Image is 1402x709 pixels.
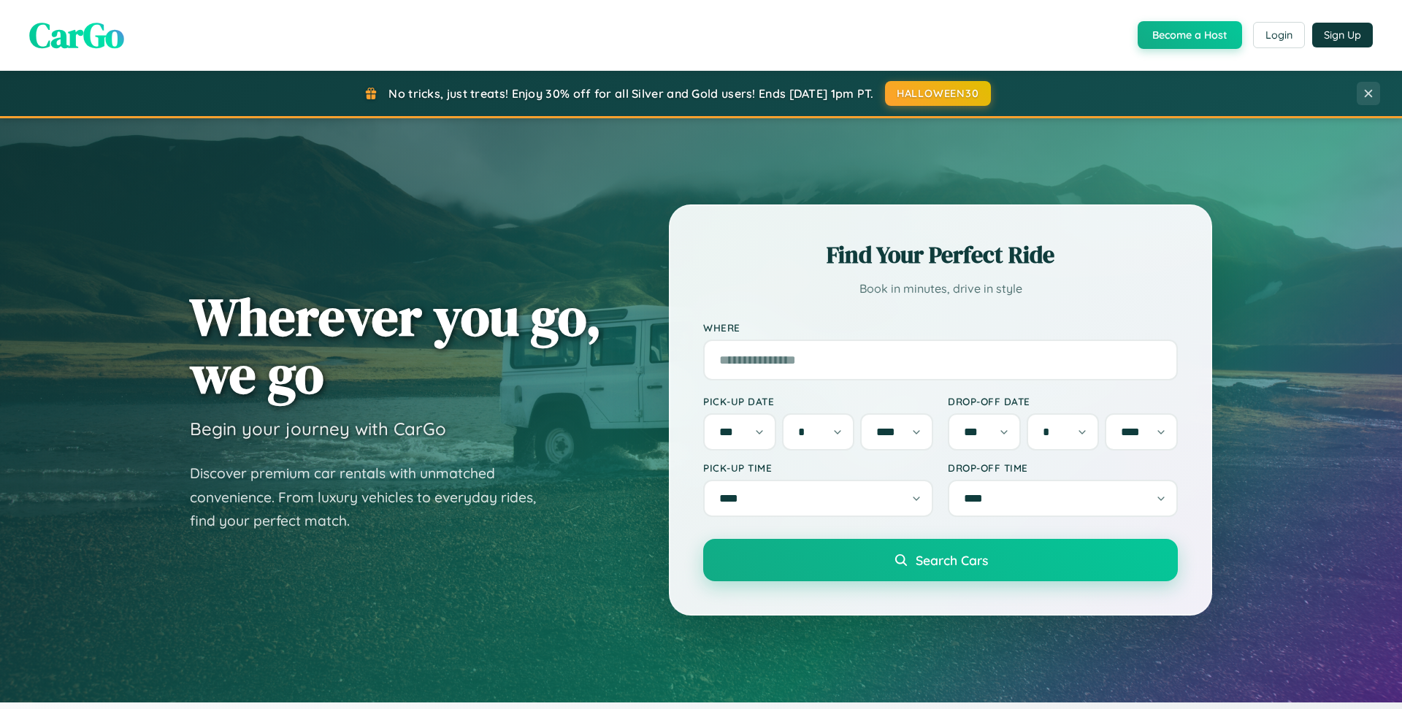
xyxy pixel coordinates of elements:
[190,418,446,440] h3: Begin your journey with CarGo
[703,395,933,407] label: Pick-up Date
[1253,22,1305,48] button: Login
[703,539,1178,581] button: Search Cars
[703,239,1178,271] h2: Find Your Perfect Ride
[190,461,555,533] p: Discover premium car rentals with unmatched convenience. From luxury vehicles to everyday rides, ...
[1138,21,1242,49] button: Become a Host
[1312,23,1373,47] button: Sign Up
[885,81,991,106] button: HALLOWEEN30
[703,278,1178,299] p: Book in minutes, drive in style
[703,321,1178,334] label: Where
[388,86,873,101] span: No tricks, just treats! Enjoy 30% off for all Silver and Gold users! Ends [DATE] 1pm PT.
[703,461,933,474] label: Pick-up Time
[29,11,124,59] span: CarGo
[948,461,1178,474] label: Drop-off Time
[916,552,988,568] span: Search Cars
[190,288,602,403] h1: Wherever you go, we go
[948,395,1178,407] label: Drop-off Date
